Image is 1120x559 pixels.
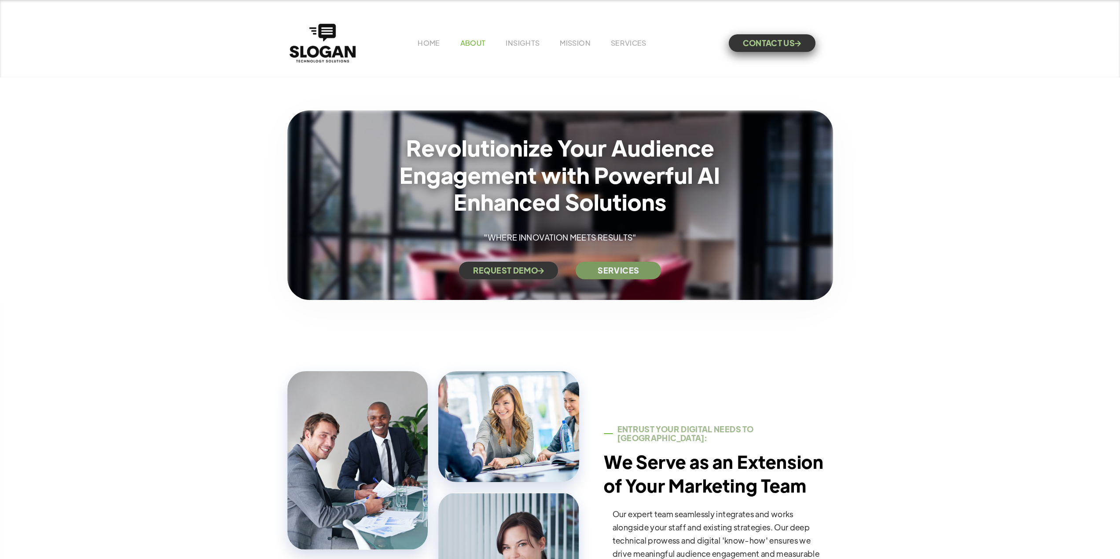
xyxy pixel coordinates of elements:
[287,110,833,506] img: About Us - Agency X Webflow Template
[576,262,661,279] a: SERVICES
[729,34,815,52] a: CONTACT US
[617,425,833,442] div: ENTRUST YOUR DIGITAL NEEDS TO [GEOGRAPHIC_DATA]:
[380,134,740,215] h1: Revolutionize Your Audience Engagement with Powerful AI Enhanced Solutions
[538,268,544,274] span: 
[459,262,558,279] a: REQUEST DEMO
[447,231,673,244] p: "WHERE INNOVATION MEETS RESULTS"
[795,40,801,46] span: 
[460,38,486,47] a: ABOUT
[611,38,646,47] a: SERVICES
[418,38,440,47] a: HOME
[560,38,591,47] a: MISSION
[506,38,540,47] a: INSIGHTS
[598,266,639,275] strong: SERVICES
[604,449,829,497] h2: We Serve as an Extension of Your Marketing Team
[287,22,358,65] a: home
